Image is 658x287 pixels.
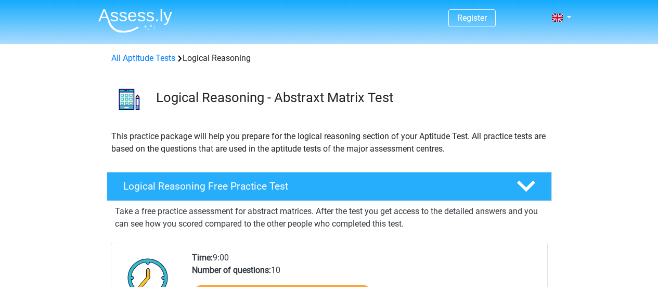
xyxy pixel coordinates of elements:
[111,53,175,63] a: All Aptitude Tests
[98,8,172,33] img: Assessly
[156,90,544,106] h3: Logical Reasoning - Abstraxt Matrix Test
[111,130,547,155] p: This practice package will help you prepare for the logical reasoning section of your Aptitude Te...
[457,13,487,23] a: Register
[102,172,556,201] a: Logical Reasoning Free Practice Test
[192,253,213,263] b: Time:
[123,180,500,192] h4: Logical Reasoning Free Practice Test
[107,52,551,65] div: Logical Reasoning
[107,77,151,121] img: logical reasoning
[192,265,271,275] b: Number of questions:
[115,205,544,230] p: Take a free practice assessment for abstract matrices. After the test you get access to the detai...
